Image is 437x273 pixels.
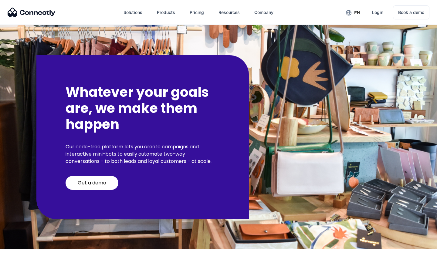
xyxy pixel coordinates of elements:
[393,5,429,19] a: Book a demo
[218,8,240,17] div: Resources
[12,262,36,271] ul: Language list
[124,8,142,17] div: Solutions
[185,5,209,20] a: Pricing
[66,143,220,165] p: Our code-free platform lets you create campaigns and interactive mini-bots to easily automate two...
[367,5,388,20] a: Login
[78,180,106,186] div: Get a demo
[354,8,360,17] div: en
[190,8,204,17] div: Pricing
[6,262,36,271] aside: Language selected: English
[66,84,220,132] h2: Whatever your goals are, we make them happen
[66,176,118,190] a: Get a demo
[254,8,273,17] div: Company
[157,8,175,17] div: Products
[8,8,56,17] img: Connectly Logo
[372,8,383,17] div: Login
